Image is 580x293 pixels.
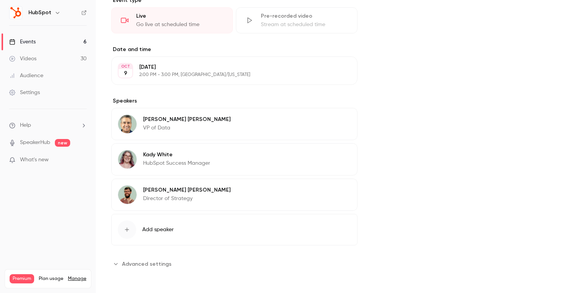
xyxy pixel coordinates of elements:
[9,89,40,96] div: Settings
[261,12,348,20] div: Pre-recorded video
[111,7,233,33] div: LiveGo live at scheduled time
[143,159,210,167] p: HubSpot Success Manager
[111,214,358,245] button: Add speaker
[139,72,317,78] p: 2:00 PM - 3:00 PM, [GEOGRAPHIC_DATA]/[US_STATE]
[9,55,36,63] div: Videos
[124,70,127,77] p: 9
[236,7,358,33] div: Pre-recorded videoStream at scheduled time
[122,260,171,268] span: Advanced settings
[111,179,358,211] div: John Nixon[PERSON_NAME] [PERSON_NAME]Director of Strategy
[143,195,231,202] p: Director of Strategy
[55,139,70,147] span: new
[111,258,176,270] button: Advanced settings
[20,139,50,147] a: SpeakerHub
[143,116,231,123] p: [PERSON_NAME] [PERSON_NAME]
[20,156,49,164] span: What's new
[143,151,210,159] p: Kady White
[118,115,137,133] img: Ashfaq Mohiuddin
[10,274,34,283] span: Premium
[111,143,358,175] div: Kady WhiteKady WhiteHubSpot Success Manager
[143,124,231,132] p: VP of Data
[20,121,31,129] span: Help
[9,38,36,46] div: Events
[111,46,358,53] label: Date and time
[10,7,22,19] img: HubSpot
[39,276,63,282] span: Plan usage
[139,63,317,71] p: [DATE]
[111,97,358,105] label: Speakers
[142,226,174,233] span: Add speaker
[111,258,358,270] section: Advanced settings
[9,72,43,79] div: Audience
[119,64,132,69] div: OCT
[9,121,87,129] li: help-dropdown-opener
[261,21,348,28] div: Stream at scheduled time
[143,186,231,194] p: [PERSON_NAME] [PERSON_NAME]
[77,157,87,164] iframe: Noticeable Trigger
[118,150,137,169] img: Kady White
[136,21,223,28] div: Go live at scheduled time
[68,276,86,282] a: Manage
[28,9,51,17] h6: HubSpot
[111,108,358,140] div: Ashfaq Mohiuddin[PERSON_NAME] [PERSON_NAME]VP of Data
[118,185,137,204] img: John Nixon
[136,12,223,20] div: Live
